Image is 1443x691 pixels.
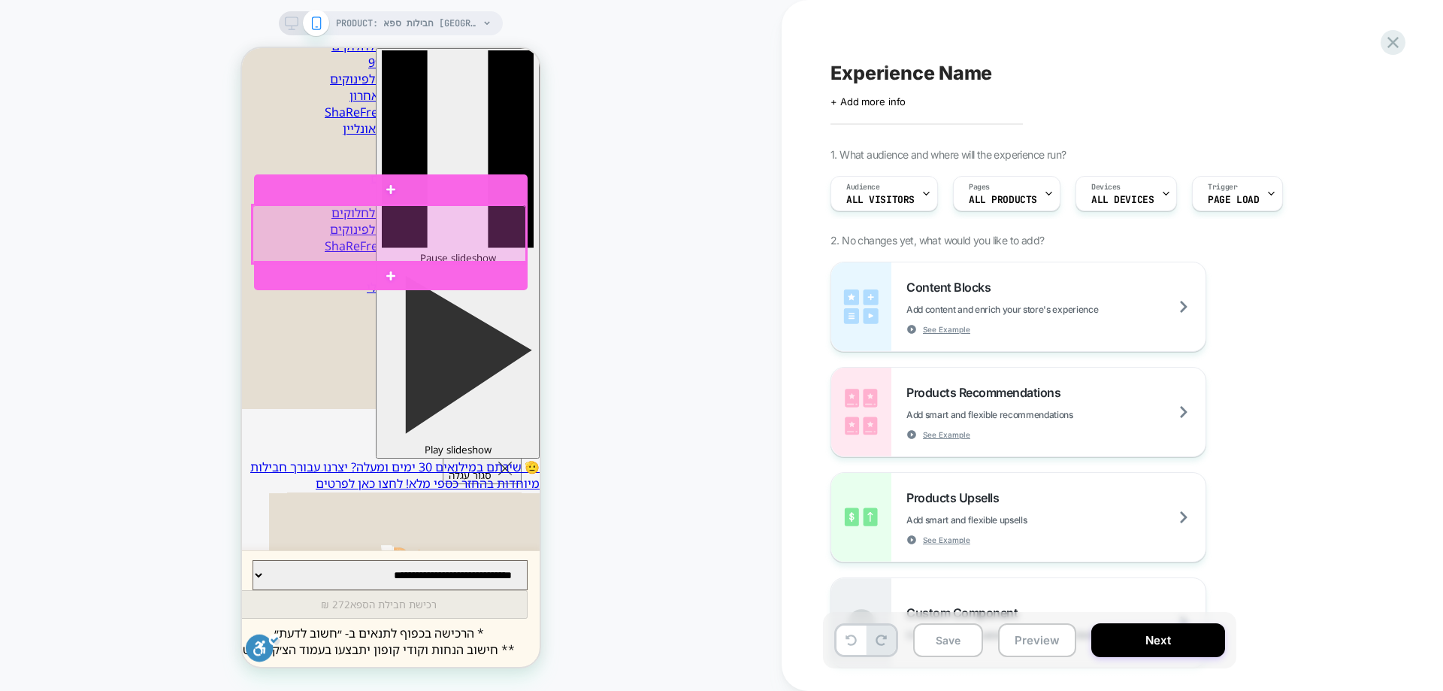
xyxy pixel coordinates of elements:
[998,623,1076,657] button: Preview
[1208,182,1237,192] span: Trigger
[969,195,1037,205] span: ALL PRODUCTS
[923,429,970,440] span: See Example
[8,411,298,444] a: 🫡 שירתם במילואים 30 ימים ומעלה? יצרנו עבורך חבילות מיוחדות בהחזר כספי מלא! לחצו כאן לפרטים
[846,195,915,205] span: All Visitors
[846,182,880,192] span: Audience
[1091,623,1225,657] button: Next
[906,409,1148,420] span: Add smart and flexible recommendations
[969,182,990,192] span: Pages
[906,385,1068,400] span: Products Recommendations
[923,535,970,545] span: See Example
[923,324,970,335] span: See Example
[913,623,983,657] button: Save
[1091,195,1154,205] span: ALL DEVICES
[906,514,1102,526] span: Add smart and flexible upsells
[1091,182,1121,192] span: Devices
[830,95,906,108] span: + Add more info
[79,550,108,563] span: 272 ₪
[906,304,1173,315] span: Add content and enrich your store's experience
[906,490,1006,505] span: Products Upsells
[830,62,992,84] span: Experience Name
[1208,195,1259,205] span: Page Load
[906,280,998,295] span: Content Blocks
[830,234,1044,247] span: 2. No changes yet, what would you like to add?
[183,395,250,408] span: Play slideshow
[4,586,38,620] button: סרגל נגישות
[830,148,1066,161] span: 1. What audience and where will the experience run?
[906,605,1025,620] span: Custom Component
[132,464,194,526] img: Club Icon
[336,11,479,35] span: PRODUCT: חבילות ספא [GEOGRAPHIC_DATA] במלון Herods [[GEOGRAPHIC_DATA]]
